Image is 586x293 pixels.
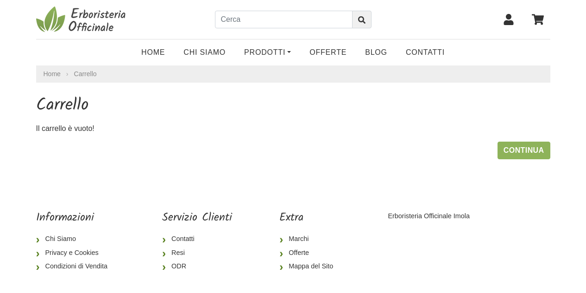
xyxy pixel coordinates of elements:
[74,70,97,78] a: Carrello
[174,43,235,62] a: Chi Siamo
[36,260,115,273] a: Condizioni di Vendita
[162,246,232,260] a: Resi
[36,6,129,33] img: Erboristeria Officinale
[162,211,232,225] h5: Servizio Clienti
[132,43,174,62] a: Home
[235,43,300,62] a: Prodotti
[36,246,115,260] a: Privacy e Cookies
[279,211,340,225] h5: Extra
[300,43,356,62] a: OFFERTE
[279,232,340,246] a: Marchi
[162,232,232,246] a: Contatti
[36,65,550,83] nav: breadcrumb
[279,260,340,273] a: Mappa del Sito
[388,212,470,220] a: Erboristeria Officinale Imola
[279,246,340,260] a: Offerte
[162,260,232,273] a: ODR
[36,123,550,134] p: Il carrello è vuoto!
[215,11,353,28] input: Cerca
[36,232,115,246] a: Chi Siamo
[44,69,61,79] a: Home
[36,96,550,116] h1: Carrello
[356,43,397,62] a: Blog
[36,211,115,225] h5: Informazioni
[498,142,550,159] a: Continua
[397,43,454,62] a: Contatti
